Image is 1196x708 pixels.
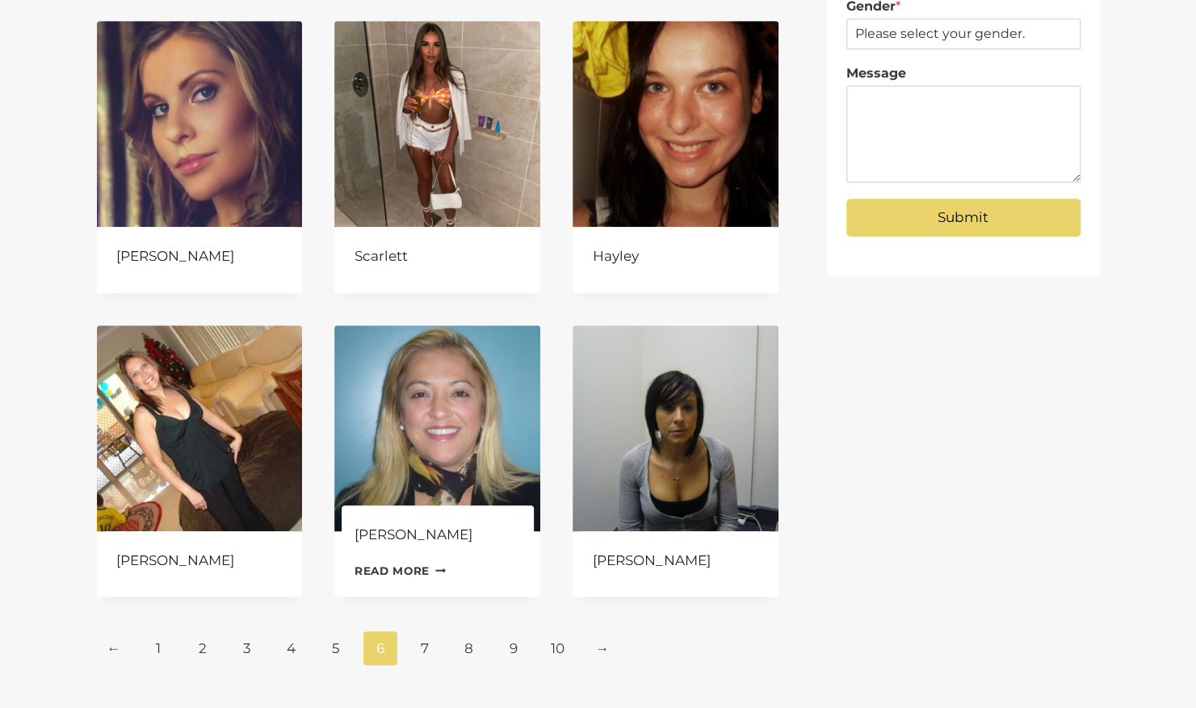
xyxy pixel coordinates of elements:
img: Scarlett [334,21,540,227]
span: Page 6 [363,631,398,665]
img: Anna [573,325,778,531]
a: [PERSON_NAME] [593,552,711,568]
img: Stephanie [97,21,303,227]
a: Page 10 [541,631,576,665]
img: Julia [334,325,540,531]
label: Message [846,65,1081,82]
a: [PERSON_NAME] [355,526,472,543]
button: Submit [846,199,1081,237]
a: Page 7 [408,631,443,665]
a: Page 2 [186,631,220,665]
a: Scarlett [355,248,408,264]
a: Page 4 [275,631,309,665]
a: [PERSON_NAME] [116,248,234,264]
img: Hayley [573,21,778,227]
a: Read more about “Julia” [355,559,447,583]
a: Page 5 [319,631,354,665]
a: Page 8 [452,631,487,665]
img: Samantha [97,325,303,531]
a: ← [97,631,132,665]
a: Page 3 [230,631,265,665]
a: Hayley [593,248,639,264]
nav: Product Pagination [97,631,779,665]
a: → [585,631,620,665]
a: [PERSON_NAME] [116,552,234,568]
a: Page 9 [497,631,531,665]
a: Page 1 [141,631,176,665]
